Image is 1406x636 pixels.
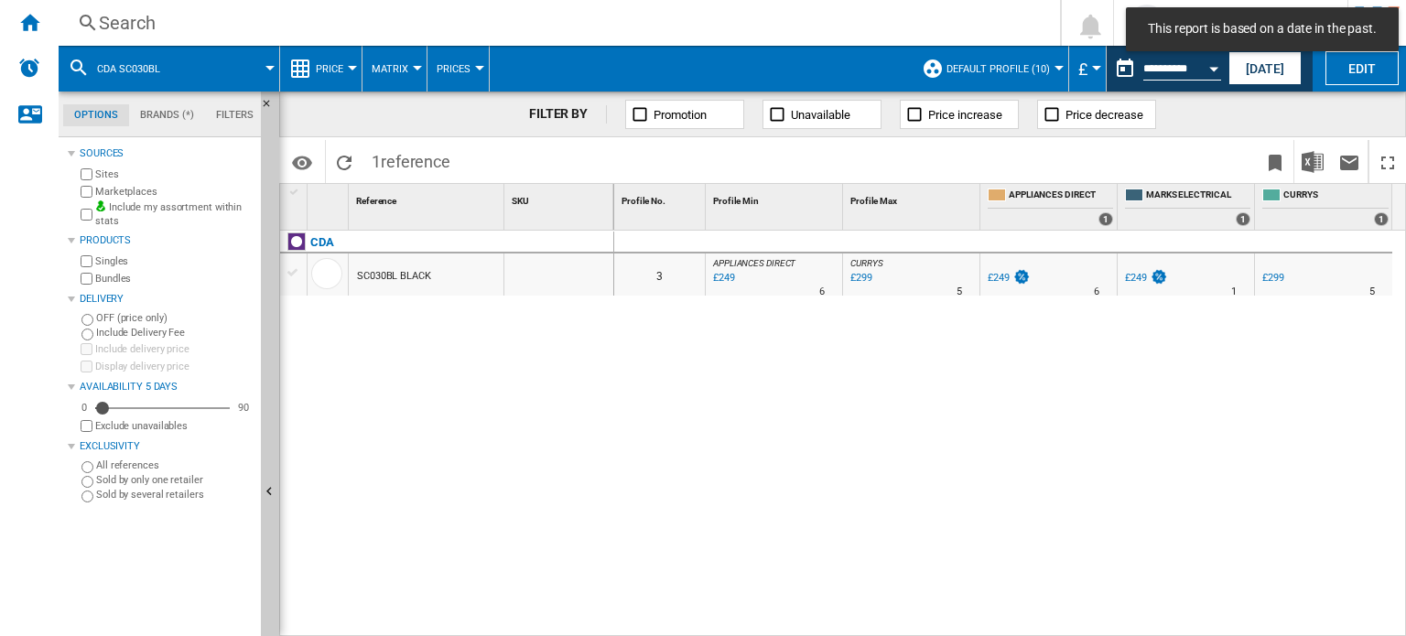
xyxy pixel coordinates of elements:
[81,255,92,267] input: Singles
[984,184,1117,230] div: APPLIANCES DIRECT 1 offers sold by APPLIANCES DIRECT
[1121,184,1254,230] div: MARKS ELECTRICAL 1 offers sold by MARKS ELECTRICAL
[96,488,254,501] label: Sold by several retailers
[1259,184,1392,230] div: CURRYS 1 offers sold by CURRYS
[81,343,92,355] input: Include delivery price
[1037,100,1156,129] button: Price decrease
[957,283,962,301] div: Delivery Time : 5 days
[618,184,705,212] div: Profile No. Sort None
[1009,189,1113,204] span: APPLIANCES DIRECT
[284,146,320,178] button: Options
[848,269,872,287] div: Last updated : Friday, 30 May 2025 23:00
[709,184,842,212] div: Sort None
[1078,46,1097,92] div: £
[791,108,850,122] span: Unavailable
[618,184,705,212] div: Sort None
[850,196,897,206] span: Profile Max
[77,401,92,415] div: 0
[289,46,352,92] div: Price
[97,63,160,75] span: CDA SC030BL
[81,186,92,198] input: Marketplaces
[900,100,1019,129] button: Price increase
[95,360,254,373] label: Display delivery price
[654,108,707,122] span: Promotion
[80,146,254,161] div: Sources
[1228,51,1302,85] button: [DATE]
[80,380,254,394] div: Availability 5 Days
[81,273,92,285] input: Bundles
[362,140,460,178] span: 1
[372,46,417,92] button: Matrix
[1197,49,1230,82] button: Open calendar
[81,168,92,180] input: Sites
[946,63,1050,75] span: Default profile (10)
[1260,269,1284,287] div: £299
[762,100,881,129] button: Unavailable
[850,258,882,268] span: CURRYS
[1069,46,1107,92] md-menu: Currency
[1331,140,1368,183] button: Send this report by email
[614,253,705,296] div: 3
[81,476,93,488] input: Sold by only one retailer
[1325,51,1399,85] button: Edit
[129,104,205,126] md-tab-item: Brands (*)
[508,184,613,212] div: SKU Sort None
[352,184,503,212] div: Sort None
[356,196,396,206] span: Reference
[847,184,979,212] div: Profile Max Sort None
[1094,283,1099,301] div: Delivery Time : 6 days
[357,255,431,297] div: SC030BL BLACK
[713,196,759,206] span: Profile Min
[326,140,362,183] button: Reload
[80,439,254,454] div: Exclusivity
[97,46,178,92] button: CDA SC030BL
[95,185,254,199] label: Marketplaces
[81,314,93,326] input: OFF (price only)
[985,269,1031,287] div: £249
[529,105,607,124] div: FILTER BY
[81,490,93,502] input: Sold by several retailers
[95,167,254,181] label: Sites
[316,46,352,92] button: Price
[1142,20,1382,38] span: This report is based on a date in the past.
[1012,269,1031,285] img: promotionV3.png
[81,420,92,432] input: Display delivery price
[1146,189,1250,204] span: MARKS ELECTRICAL
[372,63,408,75] span: Matrix
[847,184,979,212] div: Sort None
[1283,189,1389,204] span: CURRYS
[1107,50,1143,87] button: md-calendar
[1125,272,1147,284] div: £249
[1078,59,1087,79] span: £
[508,184,613,212] div: Sort None
[95,399,230,417] md-slider: Availability
[946,46,1059,92] button: Default profile (10)
[81,461,93,473] input: All references
[95,419,254,433] label: Exclude unavailables
[713,258,795,268] span: APPLIANCES DIRECT
[437,46,480,92] button: Prices
[1107,46,1225,92] div: This report is based on a date in the past.
[95,200,254,229] label: Include my assortment within stats
[710,269,735,287] div: Last updated : Friday, 30 May 2025 23:00
[311,184,348,212] div: Sort None
[96,326,254,340] label: Include Delivery Fee
[316,63,343,75] span: Price
[1065,108,1143,122] span: Price decrease
[988,272,1010,284] div: £249
[709,184,842,212] div: Profile Min Sort None
[96,473,254,487] label: Sold by only one retailer
[1236,212,1250,226] div: 1 offers sold by MARKS ELECTRICAL
[205,104,265,126] md-tab-item: Filters
[1231,283,1237,301] div: Delivery Time : 1 day
[96,311,254,325] label: OFF (price only)
[96,458,254,472] label: All references
[95,254,254,268] label: Singles
[99,10,1012,36] div: Search
[233,401,254,415] div: 90
[1294,140,1331,183] button: Download in Excel
[80,292,254,307] div: Delivery
[18,57,40,79] img: alerts-logo.svg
